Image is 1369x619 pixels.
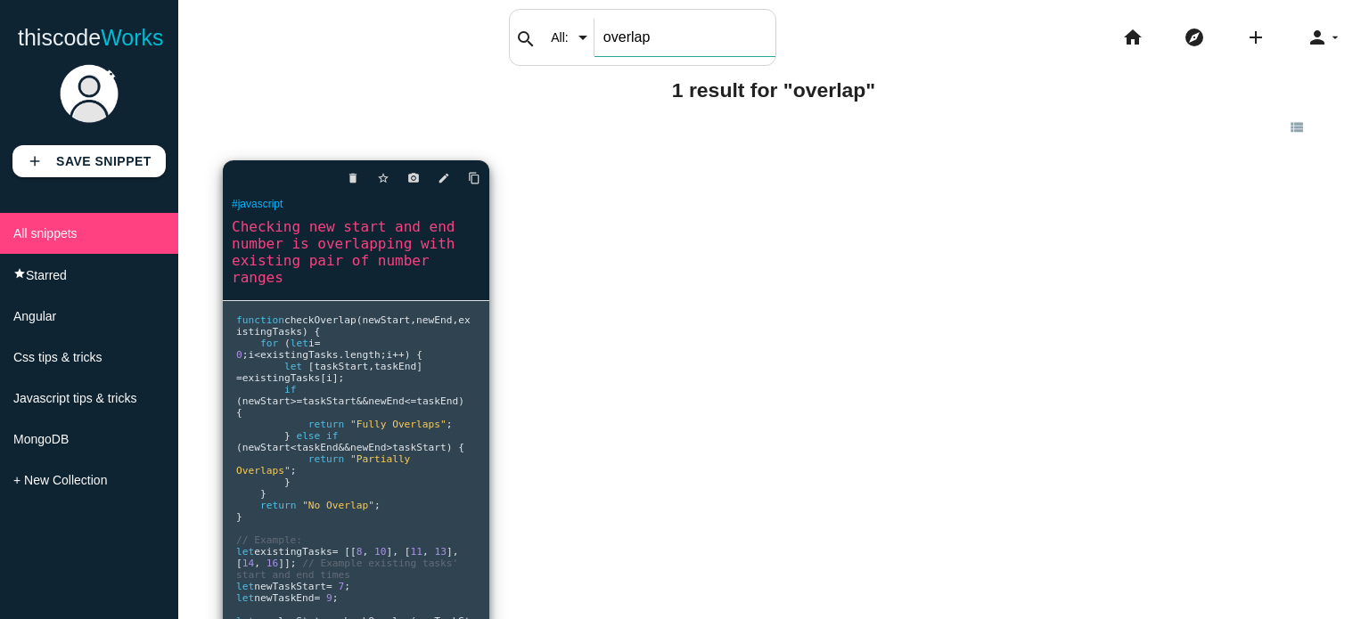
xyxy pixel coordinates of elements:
span: Works [101,25,163,50]
a: Copy to Clipboard [454,162,480,194]
span: , [254,558,260,569]
span: } [284,476,291,488]
span: ]]; [278,558,296,569]
span: { [315,326,321,338]
span: < [254,349,260,361]
span: [ [236,558,242,569]
span: newEnd [368,395,404,407]
span: ) [458,395,464,407]
span: } [260,488,266,500]
i: edit [438,162,450,194]
span: taskEnd [296,442,338,453]
span: [ [308,361,315,372]
img: user.png [58,62,120,125]
span: && [339,442,350,453]
span: ; [344,581,350,592]
span: return [260,500,296,511]
span: ; [242,349,249,361]
span: existingTasks [254,546,332,558]
span: = [332,546,339,558]
span: ( [236,442,242,453]
span: ( [284,338,291,349]
span: taskStart [392,442,447,453]
span: 11 [410,546,422,558]
span: , [422,546,429,558]
i: star_border [377,162,389,194]
span: = [236,372,242,384]
span: MongoDB [13,432,69,446]
span: , [368,361,374,372]
a: view_list [1274,110,1324,143]
span: i [326,372,332,384]
span: "Fully Overlaps" [350,419,447,430]
b: Save Snippet [56,154,152,168]
span: 10 [374,546,386,558]
span: ; [332,592,339,604]
span: newEnd [416,314,452,326]
span: i [249,349,255,361]
span: newStart [362,314,410,326]
i: content_copy [468,162,480,194]
span: 13 [434,546,446,558]
span: taskStart [315,361,369,372]
span: , [363,546,369,558]
span: length [344,349,380,361]
a: delete [332,162,359,194]
span: ; [447,419,453,430]
span: return [308,453,344,465]
a: photo_camera [393,162,420,194]
span: function [236,314,284,326]
span: [ [405,546,411,558]
span: [ [320,372,326,384]
span: Angular [13,309,56,323]
span: i [386,349,392,361]
span: < [291,442,297,453]
a: thiscodeWorks [18,9,164,66]
span: { [458,442,464,453]
span: } [284,430,291,442]
span: ) [447,442,453,453]
i: delete [347,162,359,194]
span: taskEnd [374,361,416,372]
span: 14 [242,558,254,569]
a: edit [423,162,450,194]
i: photo_camera [407,162,420,194]
span: ( [236,395,242,407]
span: if [326,430,338,442]
b: 1 result for "overlap" [672,78,875,102]
span: existingTasks [242,372,321,384]
span: ; [381,349,387,361]
span: newTaskStart [254,581,326,592]
span: i [308,338,315,349]
span: Starred [26,268,67,282]
span: . [339,349,345,361]
span: let [236,592,254,604]
span: [[ [344,546,356,558]
span: Javascript tips & tricks [13,391,136,405]
span: ) [302,326,308,338]
span: taskStart [302,395,357,407]
span: ] [416,361,422,372]
span: > [386,442,392,453]
i: star [13,267,26,280]
span: Css tips & tricks [13,350,102,364]
span: // Example existing tasks' start and end times [236,558,464,581]
span: newTaskEnd [254,592,314,604]
span: } [236,511,242,523]
button: search [510,10,542,65]
span: let [236,546,254,558]
a: Checking new start and end number is overlapping with existing pair of number ranges [223,216,489,288]
span: else [296,430,320,442]
span: 0 [236,349,242,361]
span: existingTasks [236,314,471,338]
span: = [315,592,321,604]
span: newStart [242,442,291,453]
a: #javascript [232,198,283,210]
span: let [236,581,254,592]
span: ( [357,314,363,326]
i: view_list [1289,111,1305,142]
span: >= [291,395,302,407]
span: ; [291,465,297,476]
span: existingTasks [260,349,339,361]
span: taskEnd [416,395,458,407]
